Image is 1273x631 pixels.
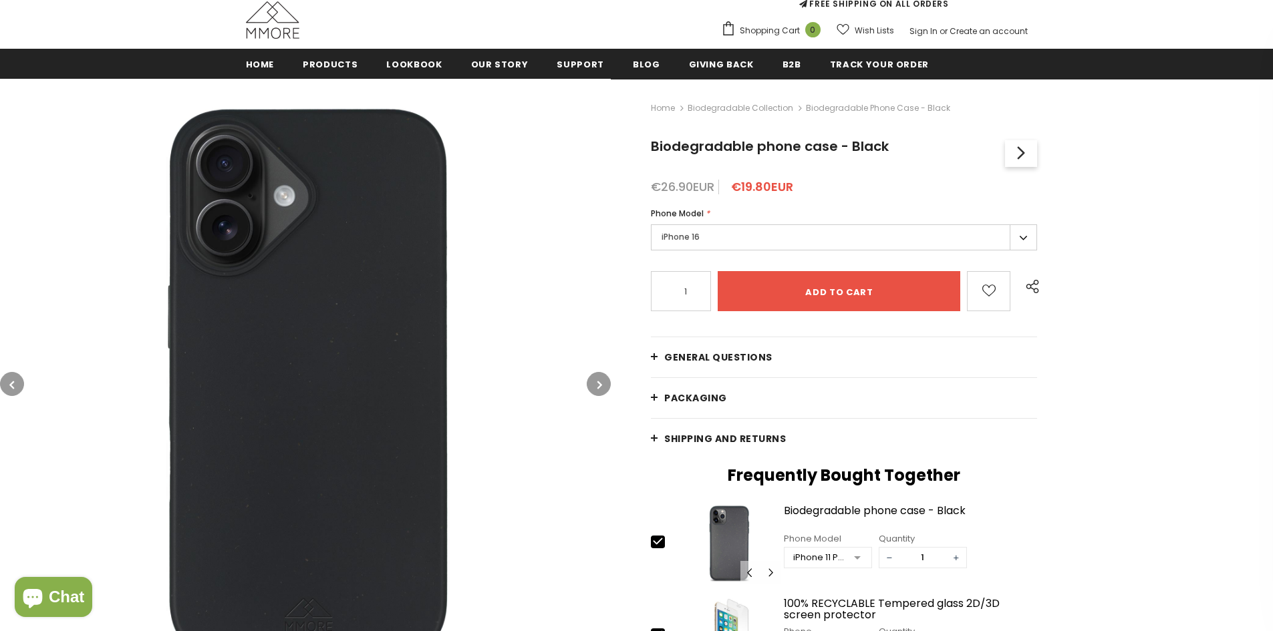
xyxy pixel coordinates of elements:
span: General Questions [664,351,772,364]
span: + [946,548,966,568]
span: Biodegradable phone case - Black [806,100,950,116]
a: Home [246,49,275,79]
img: MMORE Cases [246,1,299,39]
a: Biodegradable phone case - Black [784,505,1038,528]
h2: Frequently Bought Together [651,465,1037,485]
span: Shopping Cart [740,24,800,37]
a: Wish Lists [837,19,894,42]
a: PACKAGING [651,378,1037,418]
a: Home [651,100,675,116]
a: Lookbook [386,49,442,79]
inbox-online-store-chat: Shopify online store chat [11,577,96,620]
a: 100% RECYCLABLE Tempered glass 2D/3D screen protector [784,598,1038,621]
span: Products [303,58,358,71]
span: Track your order [830,58,929,71]
a: Shopping Cart 0 [721,21,827,41]
span: Shipping and returns [664,432,786,445]
a: B2B [783,49,801,79]
span: support [557,58,604,71]
div: Quantity [879,532,967,546]
span: PACKAGING [664,391,727,405]
a: General Questions [651,337,1037,377]
span: €19.80EUR [731,178,793,195]
span: Wish Lists [855,24,894,37]
span: B2B [783,58,801,71]
img: iPhone 11 Pro Biodegradable Phone Case [678,501,780,584]
span: Lookbook [386,58,442,71]
a: Giving back [689,49,754,79]
span: 0 [805,22,821,37]
a: support [557,49,604,79]
a: Track your order [830,49,929,79]
span: Giving back [689,58,754,71]
span: Home [246,58,275,71]
label: iPhone 16 [651,224,1037,250]
input: Add to cart [718,271,960,311]
div: Phone Model [784,532,872,546]
a: Shipping and returns [651,419,1037,459]
a: Blog [633,49,660,79]
span: €26.90EUR [651,178,714,195]
a: Sign In [909,25,938,37]
span: or [940,25,948,37]
span: Phone Model [651,208,704,219]
span: Our Story [471,58,529,71]
span: Biodegradable phone case - Black [651,137,889,156]
a: Biodegradable Collection [688,102,793,114]
a: Create an account [950,25,1028,37]
a: Products [303,49,358,79]
a: Our Story [471,49,529,79]
span: − [879,548,899,568]
span: Blog [633,58,660,71]
div: iPhone 11 PRO MAX [793,551,845,564]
